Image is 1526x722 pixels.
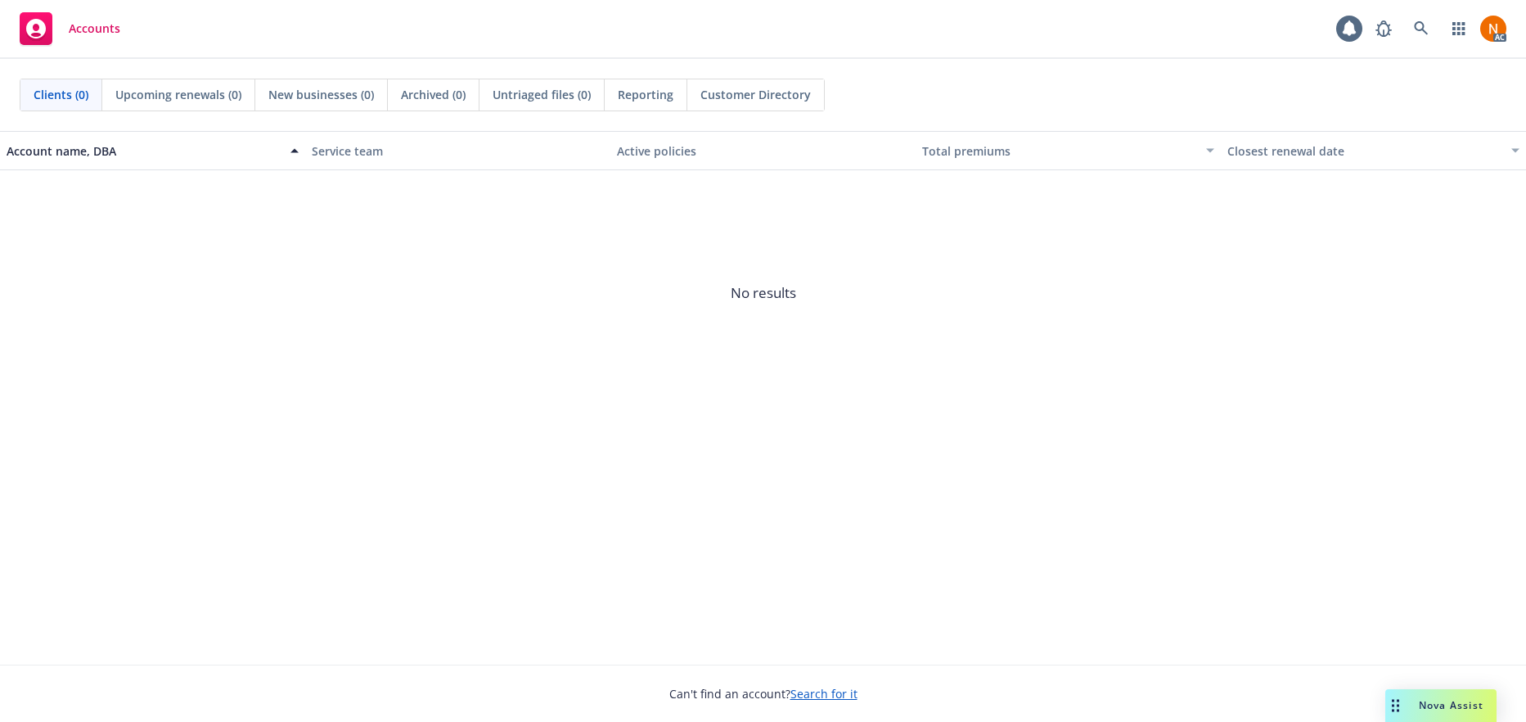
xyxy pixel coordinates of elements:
[1443,12,1475,45] a: Switch app
[618,86,673,103] span: Reporting
[669,685,858,702] span: Can't find an account?
[1221,131,1526,170] button: Closest renewal date
[916,131,1221,170] button: Total premiums
[401,86,466,103] span: Archived (0)
[1227,142,1501,160] div: Closest renewal date
[700,86,811,103] span: Customer Directory
[1419,698,1483,712] span: Nova Assist
[34,86,88,103] span: Clients (0)
[305,131,610,170] button: Service team
[268,86,374,103] span: New businesses (0)
[13,6,127,52] a: Accounts
[1480,16,1506,42] img: photo
[617,142,909,160] div: Active policies
[1367,12,1400,45] a: Report a Bug
[115,86,241,103] span: Upcoming renewals (0)
[1385,689,1406,722] div: Drag to move
[922,142,1196,160] div: Total premiums
[69,22,120,35] span: Accounts
[1405,12,1438,45] a: Search
[312,142,604,160] div: Service team
[7,142,281,160] div: Account name, DBA
[1385,689,1497,722] button: Nova Assist
[790,686,858,702] a: Search for it
[493,86,591,103] span: Untriaged files (0)
[610,131,916,170] button: Active policies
